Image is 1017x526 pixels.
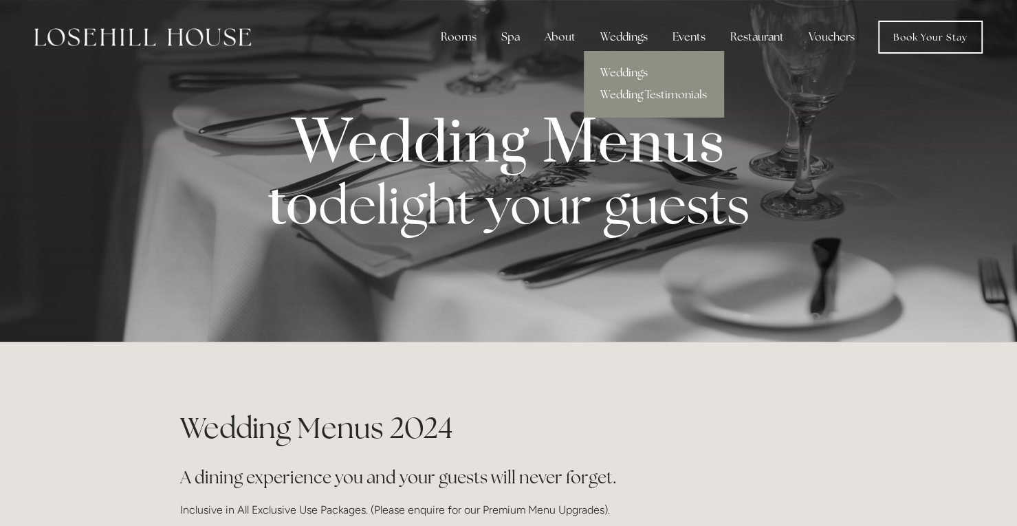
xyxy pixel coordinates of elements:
div: Rooms [430,23,488,51]
div: Events [661,23,717,51]
img: Losehill House [34,28,251,46]
a: Book Your Stay [878,21,983,54]
h1: Wedding Menus 2024 [180,408,838,448]
a: Weddings [584,62,723,84]
div: Spa [490,23,531,51]
div: About [534,23,587,51]
p: Inclusive in All Exclusive Use Packages. (Please enquire for our Premium Menu Upgrades). [180,501,838,519]
a: Wedding Testimonials [584,84,723,106]
strong: delight your guests [318,171,750,239]
h2: A dining experience you and your guests will never forget. [180,465,838,490]
div: Weddings [589,23,659,51]
a: Vouchers [798,23,866,51]
div: Restaurant [719,23,795,51]
p: Wedding Menus to [202,117,816,239]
